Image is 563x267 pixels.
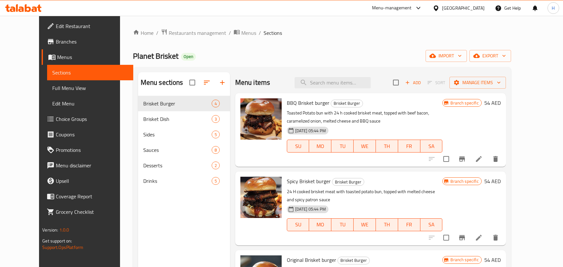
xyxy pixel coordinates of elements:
[420,140,443,153] button: SA
[398,218,420,231] button: FR
[287,98,329,108] span: BBQ Brisket burger
[133,49,178,63] span: Planet Brisket
[138,173,230,189] div: Drinks5
[143,162,212,169] span: Desserts
[42,111,133,127] a: Choice Groups
[138,96,230,111] div: Brisket Burger4
[52,84,128,92] span: Full Menu View
[229,29,231,37] li: /
[287,176,331,186] span: Spicy Brisket burger
[56,38,128,45] span: Branches
[56,193,128,200] span: Coverage Report
[42,158,133,173] a: Menu disclaimer
[212,162,220,169] div: items
[42,243,83,252] a: Support.OpsPlatform
[56,131,128,138] span: Coupons
[337,257,370,264] div: Brisket Burger
[240,177,282,218] img: Spicy Brisket burger
[138,111,230,127] div: Brisket Dish3
[169,29,226,37] span: Restaurants management
[259,29,261,37] li: /
[138,142,230,158] div: Sauces8
[354,218,376,231] button: WE
[143,131,212,138] span: Sides
[448,100,481,106] span: Branch specific
[475,234,483,242] a: Edit menu item
[401,220,418,229] span: FR
[488,230,503,245] button: delete
[42,189,133,204] a: Coverage Report
[312,220,329,229] span: MO
[287,255,336,265] span: Original Brisket burger
[212,147,219,153] span: 8
[426,50,467,62] button: import
[138,127,230,142] div: Sides5
[442,5,485,12] div: [GEOGRAPHIC_DATA]
[143,100,212,107] span: Brisket Burger
[212,163,219,169] span: 2
[56,162,128,169] span: Menu disclaimer
[448,178,481,184] span: Branch specific
[439,152,453,166] span: Select to update
[312,142,329,151] span: MO
[293,128,328,134] span: [DATE] 05:44 PM
[57,53,128,61] span: Menus
[47,80,133,96] a: Full Menu View
[42,173,133,189] a: Upsell
[181,53,196,61] div: Open
[143,115,212,123] span: Brisket Dish
[56,177,128,185] span: Upsell
[240,98,282,140] img: BBQ Brisket burger
[215,75,230,90] button: Add section
[356,220,373,229] span: WE
[423,220,440,229] span: SA
[449,77,506,89] button: Manage items
[469,50,511,62] button: export
[241,29,256,37] span: Menus
[372,4,412,12] div: Menu-management
[376,218,398,231] button: TH
[403,78,423,88] span: Add item
[552,5,555,12] span: H
[484,255,501,264] h6: 54 AED
[309,218,331,231] button: MO
[398,140,420,153] button: FR
[212,131,220,138] div: items
[404,79,422,86] span: Add
[212,146,220,154] div: items
[389,76,403,89] span: Select section
[420,218,443,231] button: SA
[42,204,133,220] a: Grocery Checklist
[290,220,307,229] span: SU
[439,231,453,244] span: Select to update
[212,178,219,184] span: 5
[212,116,219,122] span: 3
[287,188,443,204] p: 24 H cooked brisket meat with toasted potato bun, topped with melted cheese and spicy patron sauce
[475,52,506,60] span: export
[186,76,199,89] span: Select all sections
[234,29,256,37] a: Menus
[264,29,282,37] span: Sections
[56,22,128,30] span: Edit Restaurant
[287,140,309,153] button: SU
[287,218,309,231] button: SU
[212,115,220,123] div: items
[42,237,72,245] span: Get support on:
[331,100,363,107] span: Brisket Burger
[431,52,462,60] span: import
[138,93,230,191] nav: Menu sections
[332,178,364,186] span: Brisket Burger
[56,115,128,123] span: Choice Groups
[143,146,212,154] span: Sauces
[59,226,69,234] span: 1.0.0
[42,226,58,234] span: Version:
[42,49,133,65] a: Menus
[199,75,215,90] span: Sort sections
[423,78,449,88] span: Select section first
[454,151,470,167] button: Branch-specific-item
[403,78,423,88] button: Add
